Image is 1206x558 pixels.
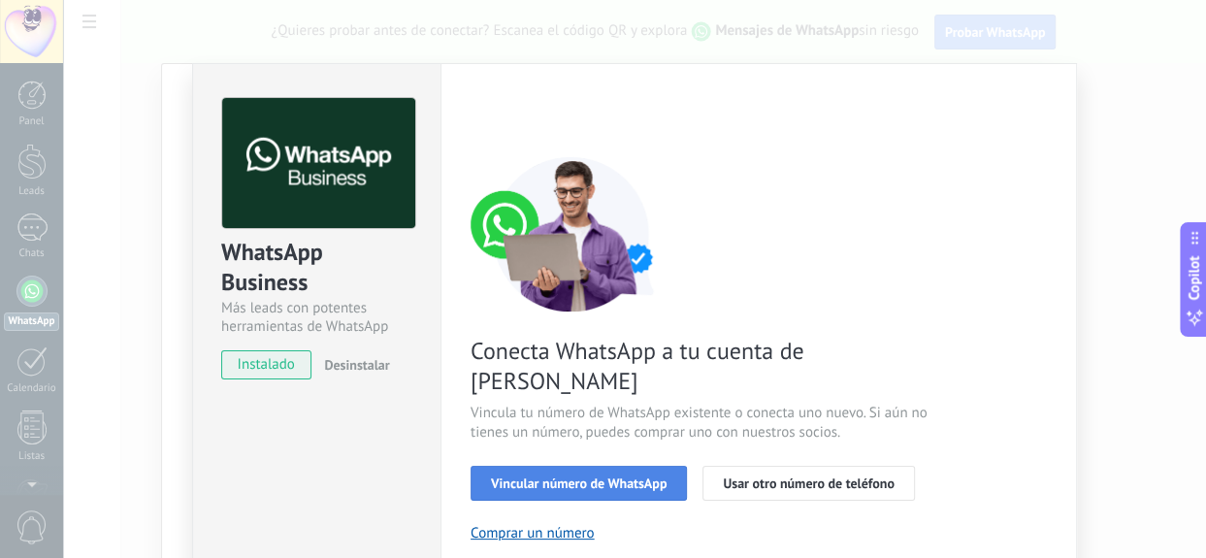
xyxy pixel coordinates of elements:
[471,466,687,501] button: Vincular número de WhatsApp
[723,476,894,490] span: Usar otro número de teléfono
[221,299,412,336] div: Más leads con potentes herramientas de WhatsApp
[471,156,674,312] img: connect number
[222,98,415,229] img: logo_main.png
[471,336,932,396] span: Conecta WhatsApp a tu cuenta de [PERSON_NAME]
[324,356,389,374] span: Desinstalar
[491,476,667,490] span: Vincular número de WhatsApp
[1185,255,1204,300] span: Copilot
[222,350,310,379] span: instalado
[221,237,412,299] div: WhatsApp Business
[471,404,932,443] span: Vincula tu número de WhatsApp existente o conecta uno nuevo. Si aún no tienes un número, puedes c...
[316,350,389,379] button: Desinstalar
[702,466,914,501] button: Usar otro número de teléfono
[471,524,595,542] button: Comprar un número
